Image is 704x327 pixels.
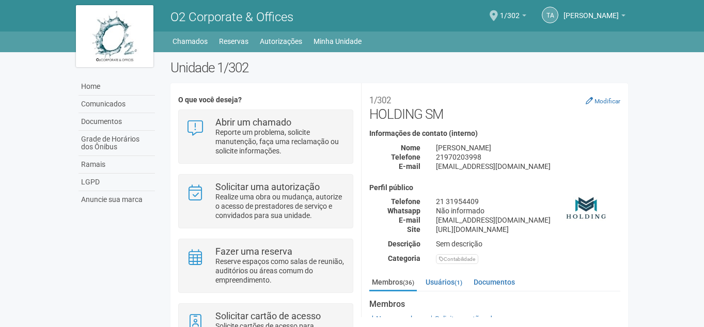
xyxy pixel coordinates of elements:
strong: Telefone [391,153,420,161]
strong: Solicitar cartão de acesso [215,310,321,321]
div: [EMAIL_ADDRESS][DOMAIN_NAME] [428,215,628,225]
a: Solicitar uma autorização Realize uma obra ou mudança, autorize o acesso de prestadores de serviç... [186,182,345,220]
a: Grade de Horários dos Ônibus [79,131,155,156]
a: Ramais [79,156,155,174]
a: 1/302 [500,13,526,21]
strong: E-mail [399,162,420,170]
a: Chamados [173,34,208,49]
strong: Membros [369,300,620,309]
a: Reservas [219,34,248,49]
span: O2 Corporate & Offices [170,10,293,24]
a: Usuários(1) [423,274,465,290]
strong: Nome [401,144,420,152]
a: LGPD [79,174,155,191]
a: Minha Unidade [314,34,362,49]
small: (36) [403,279,414,286]
strong: Solicitar uma autorização [215,181,320,192]
div: [EMAIL_ADDRESS][DOMAIN_NAME] [428,162,628,171]
small: Modificar [595,98,620,105]
h2: Unidade 1/302 [170,60,629,75]
strong: E-mail [399,216,420,224]
strong: Telefone [391,197,420,206]
div: 21 31954409 [428,197,628,206]
a: Comunicados [79,96,155,113]
div: Não informado [428,206,628,215]
a: Documentos [79,113,155,131]
a: Membros(36) [369,274,417,291]
strong: Fazer uma reserva [215,246,292,257]
div: [PERSON_NAME] [428,143,628,152]
a: TA [542,7,558,23]
a: Abrir um chamado Reporte um problema, solicite manutenção, faça uma reclamação ou solicite inform... [186,118,345,155]
p: Realize uma obra ou mudança, autorize o acesso de prestadores de serviço e convidados para sua un... [215,192,345,220]
a: Novo membro [369,315,421,323]
h4: O que você deseja? [178,96,353,104]
small: (1) [455,279,462,286]
a: Modificar [586,97,620,105]
p: Reporte um problema, solicite manutenção, faça uma reclamação ou solicite informações. [215,128,345,155]
span: Thamiris Abdala [564,2,619,20]
h2: HOLDING SM [369,91,620,122]
div: 21970203998 [428,152,628,162]
small: 1/302 [369,95,391,105]
a: Home [79,78,155,96]
img: business.png [561,184,613,236]
a: [PERSON_NAME] [564,13,625,21]
h4: Informações de contato (interno) [369,130,620,137]
div: Contabilidade [436,254,478,264]
div: Sem descrição [428,239,628,248]
img: logo.jpg [76,5,153,67]
a: Anuncie sua marca [79,191,155,208]
span: 1/302 [500,2,520,20]
a: Fazer uma reserva Reserve espaços como salas de reunião, auditórios ou áreas comum do empreendime... [186,247,345,285]
div: [URL][DOMAIN_NAME] [428,225,628,234]
h4: Perfil público [369,184,620,192]
strong: Whatsapp [387,207,420,215]
a: Autorizações [260,34,302,49]
strong: Site [407,225,420,233]
a: Solicitar cartões de acesso [428,315,520,323]
strong: Abrir um chamado [215,117,291,128]
p: Reserve espaços como salas de reunião, auditórios ou áreas comum do empreendimento. [215,257,345,285]
strong: Categoria [388,254,420,262]
strong: Descrição [388,240,420,248]
a: Documentos [471,274,518,290]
